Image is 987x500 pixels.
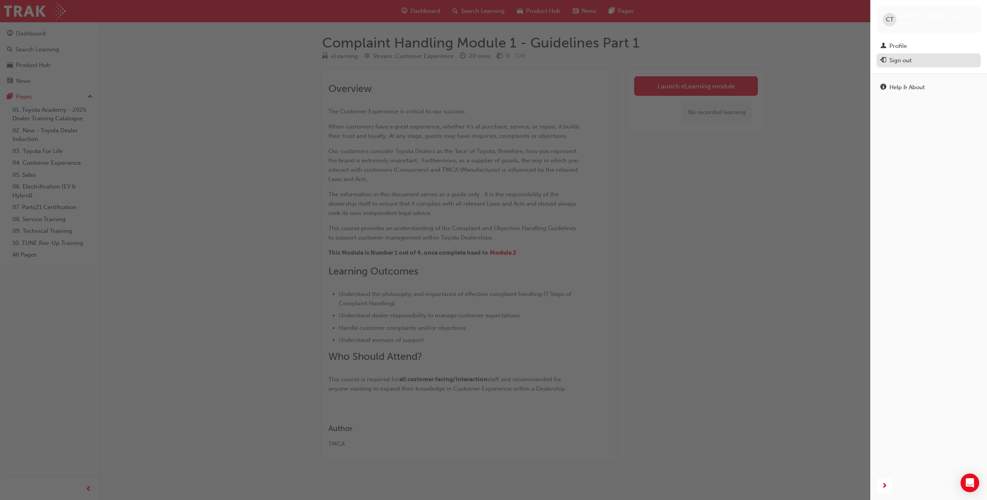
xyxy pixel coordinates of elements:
[877,53,981,68] button: Sign out
[877,80,981,95] a: Help & About
[889,83,925,92] div: Help & About
[961,474,979,492] div: Open Intercom Messenger
[880,43,886,50] span: man-icon
[899,12,962,19] span: [PERSON_NAME] Thim
[889,42,907,51] div: Profile
[880,84,886,91] span: info-icon
[877,39,981,53] a: Profile
[889,56,912,65] div: Sign out
[886,15,894,24] span: CT
[882,481,887,491] span: next-icon
[880,57,886,64] span: exit-icon
[899,20,918,26] span: 642858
